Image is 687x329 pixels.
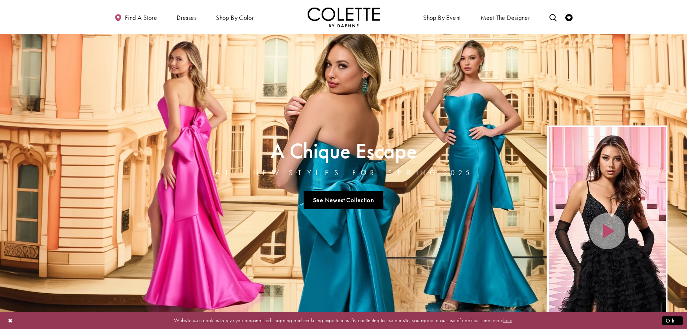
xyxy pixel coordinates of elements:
[216,14,254,21] span: Shop by color
[308,7,380,27] a: Visit Home Page
[503,317,512,324] a: here
[662,316,683,325] button: Submit Dialog
[564,7,574,27] a: Check Wishlist
[175,7,198,27] span: Dresses
[214,7,256,27] span: Shop by color
[177,14,196,21] span: Dresses
[423,14,461,21] span: Shop By Event
[304,191,384,209] a: See Newest Collection A Chique Escape All New Styles For Spring 2025
[213,188,474,212] ul: Slider Links
[52,316,635,325] p: Website uses cookies to give you personalized shopping and marketing experiences. By continuing t...
[548,7,558,27] a: Toggle search
[125,14,157,21] span: Find a store
[479,7,532,27] a: Meet the designer
[421,7,462,27] span: Shop By Event
[481,14,530,21] span: Meet the designer
[4,314,17,327] button: Close Dialog
[113,7,159,27] a: Find a store
[308,7,380,27] img: Colette by Daphne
